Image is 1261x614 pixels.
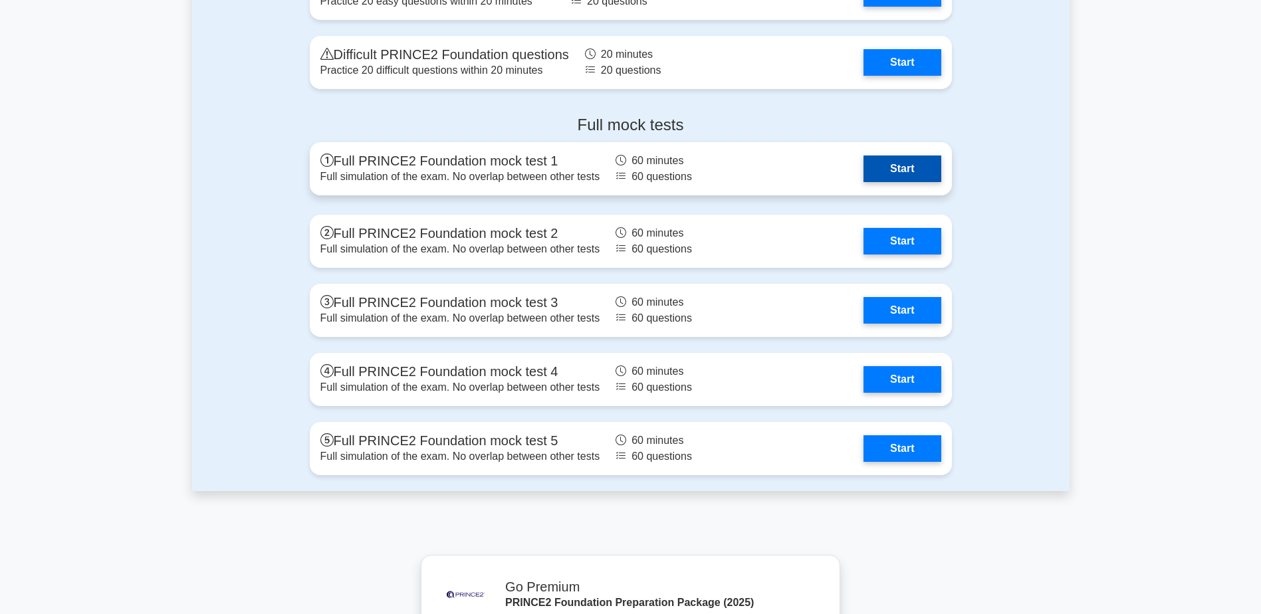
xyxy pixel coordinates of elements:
a: Start [863,228,941,255]
a: Start [863,297,941,324]
h4: Full mock tests [310,116,952,135]
a: Start [863,366,941,393]
a: Start [863,49,941,76]
a: Start [863,155,941,182]
a: Start [863,435,941,462]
